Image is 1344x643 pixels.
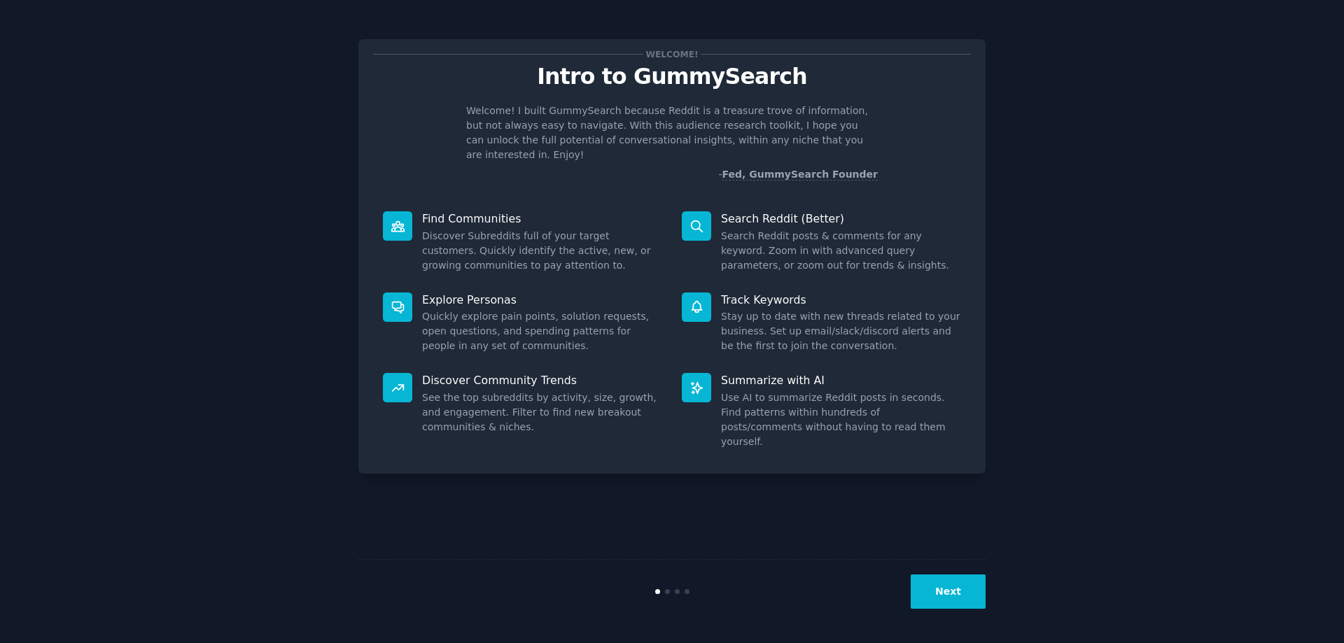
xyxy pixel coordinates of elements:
[422,292,662,307] p: Explore Personas
[422,390,662,434] dd: See the top subreddits by activity, size, growth, and engagement. Filter to find new breakout com...
[721,390,961,449] dd: Use AI to summarize Reddit posts in seconds. Find patterns within hundreds of posts/comments with...
[721,373,961,388] p: Summarize with AI
[422,373,662,388] p: Discover Community Trends
[422,229,662,273] dd: Discover Subreddits full of your target customers. Quickly identify the active, new, or growing c...
[722,169,878,181] a: Fed, GummySearch Founder
[721,292,961,307] p: Track Keywords
[721,309,961,353] dd: Stay up to date with new threads related to your business. Set up email/slack/discord alerts and ...
[721,211,961,226] p: Search Reddit (Better)
[718,167,878,182] div: -
[422,211,662,226] p: Find Communities
[911,574,986,609] button: Next
[721,229,961,273] dd: Search Reddit posts & comments for any keyword. Zoom in with advanced query parameters, or zoom o...
[422,309,662,353] dd: Quickly explore pain points, solution requests, open questions, and spending patterns for people ...
[466,104,878,162] p: Welcome! I built GummySearch because Reddit is a treasure trove of information, but not always ea...
[643,47,701,62] span: Welcome!
[373,64,971,89] p: Intro to GummySearch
